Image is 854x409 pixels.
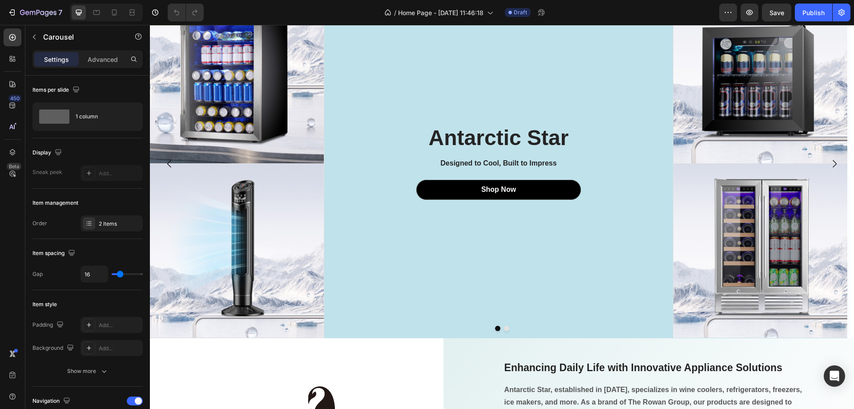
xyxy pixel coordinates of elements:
[58,7,62,18] p: 7
[279,101,419,125] strong: Antarctic Star
[32,270,43,278] div: Gap
[354,301,359,306] button: Dot
[8,95,21,102] div: 450
[32,363,143,379] button: Show more
[7,163,21,170] div: Beta
[32,395,72,407] div: Navigation
[672,126,697,151] button: Carousel Next Arrow
[354,361,654,407] strong: Antarctic Star, established in [DATE], specializes in wine coolers, refrigerators, freezers, ice ...
[802,8,825,17] div: Publish
[762,4,791,21] button: Save
[4,4,66,21] button: 7
[44,55,69,64] p: Settings
[32,219,47,227] div: Order
[32,147,64,159] div: Display
[88,55,118,64] p: Advanced
[99,220,141,228] div: 2 items
[795,4,832,21] button: Publish
[168,4,204,21] div: Undo/Redo
[32,84,81,96] div: Items per slide
[824,365,845,387] div: Open Intercom Messenger
[67,367,109,376] div: Show more
[32,342,76,354] div: Background
[524,139,697,313] img: gempages_580416044410078196-2537880a-e3bc-4175-9020-c34f59804678.jpg
[354,336,660,351] h2: Enhancing Daily Life with Innovative Appliance Solutions
[514,8,527,16] span: Draft
[394,8,396,17] span: /
[99,321,141,329] div: Add...
[150,25,854,409] iframe: Design area
[32,168,62,176] div: Sneak peek
[76,106,130,127] div: 1 column
[331,160,366,170] div: Shop Now
[32,319,65,331] div: Padding
[32,247,77,259] div: Item spacing
[769,9,784,16] span: Save
[43,32,119,42] p: Carousel
[99,344,141,352] div: Add...
[266,155,431,175] button: Shop Now
[32,199,78,207] div: Item management
[32,300,57,308] div: Item style
[290,134,407,142] strong: Designed to Cool, Built to Impress
[345,301,350,306] button: Dot
[81,266,108,282] input: Auto
[398,8,483,17] span: Home Page - [DATE] 11:46:18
